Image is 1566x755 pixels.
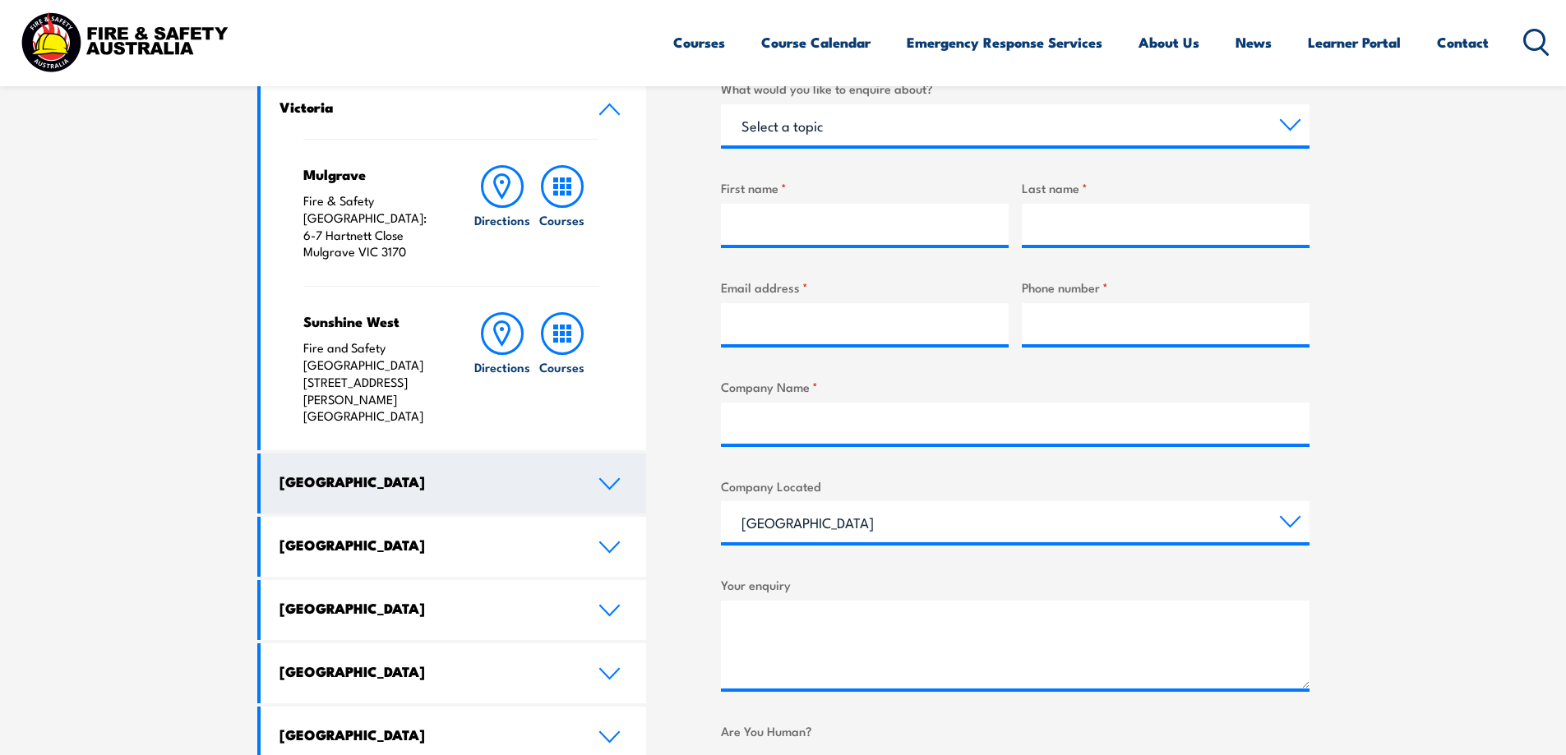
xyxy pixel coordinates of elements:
a: Learner Portal [1308,21,1401,64]
label: First name [721,178,1009,197]
label: Phone number [1022,278,1310,297]
h4: [GEOGRAPHIC_DATA] [279,725,574,743]
a: [GEOGRAPHIC_DATA] [261,453,647,513]
h6: Directions [474,358,530,375]
a: Contact [1437,21,1489,64]
a: Directions [473,165,532,260]
h4: [GEOGRAPHIC_DATA] [279,536,574,554]
a: Courses [533,165,592,260]
h4: [GEOGRAPHIC_DATA] [279,662,574,680]
h4: Sunshine West [303,312,441,330]
h4: [GEOGRAPHIC_DATA] [279,472,574,490]
label: Email address [721,278,1009,297]
label: Company Located [721,476,1310,495]
a: About Us [1139,21,1199,64]
a: [GEOGRAPHIC_DATA] [261,643,647,703]
h4: Mulgrave [303,165,441,183]
p: Fire and Safety [GEOGRAPHIC_DATA] [STREET_ADDRESS][PERSON_NAME] [GEOGRAPHIC_DATA] [303,339,441,425]
h6: Courses [539,358,584,375]
a: Victoria [261,79,647,139]
a: Courses [673,21,725,64]
a: [GEOGRAPHIC_DATA] [261,580,647,640]
a: News [1236,21,1272,64]
p: Fire & Safety [GEOGRAPHIC_DATA]: 6-7 Hartnett Close Mulgrave VIC 3170 [303,192,441,260]
label: Your enquiry [721,575,1310,594]
label: Last name [1022,178,1310,197]
label: Are You Human? [721,721,1310,740]
a: Emergency Response Services [907,21,1102,64]
label: What would you like to enquire about? [721,79,1310,98]
a: Courses [533,312,592,425]
a: [GEOGRAPHIC_DATA] [261,517,647,577]
a: Course Calendar [761,21,871,64]
h4: [GEOGRAPHIC_DATA] [279,599,574,617]
h6: Courses [539,211,584,228]
h4: Victoria [279,98,574,116]
a: Directions [473,312,532,425]
h6: Directions [474,211,530,228]
label: Company Name [721,377,1310,396]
